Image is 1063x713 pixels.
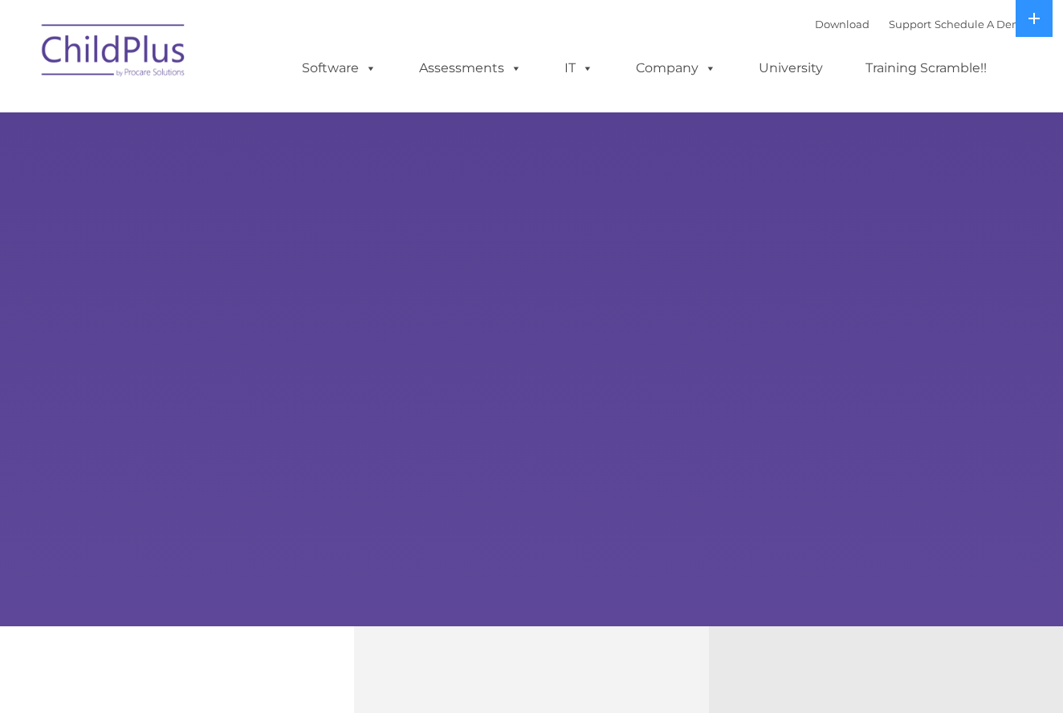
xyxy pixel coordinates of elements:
[889,18,931,31] a: Support
[548,52,609,84] a: IT
[34,13,194,93] img: ChildPlus by Procare Solutions
[815,18,870,31] a: Download
[815,18,1029,31] font: |
[743,52,839,84] a: University
[620,52,732,84] a: Company
[849,52,1003,84] a: Training Scramble!!
[403,52,538,84] a: Assessments
[935,18,1029,31] a: Schedule A Demo
[286,52,393,84] a: Software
